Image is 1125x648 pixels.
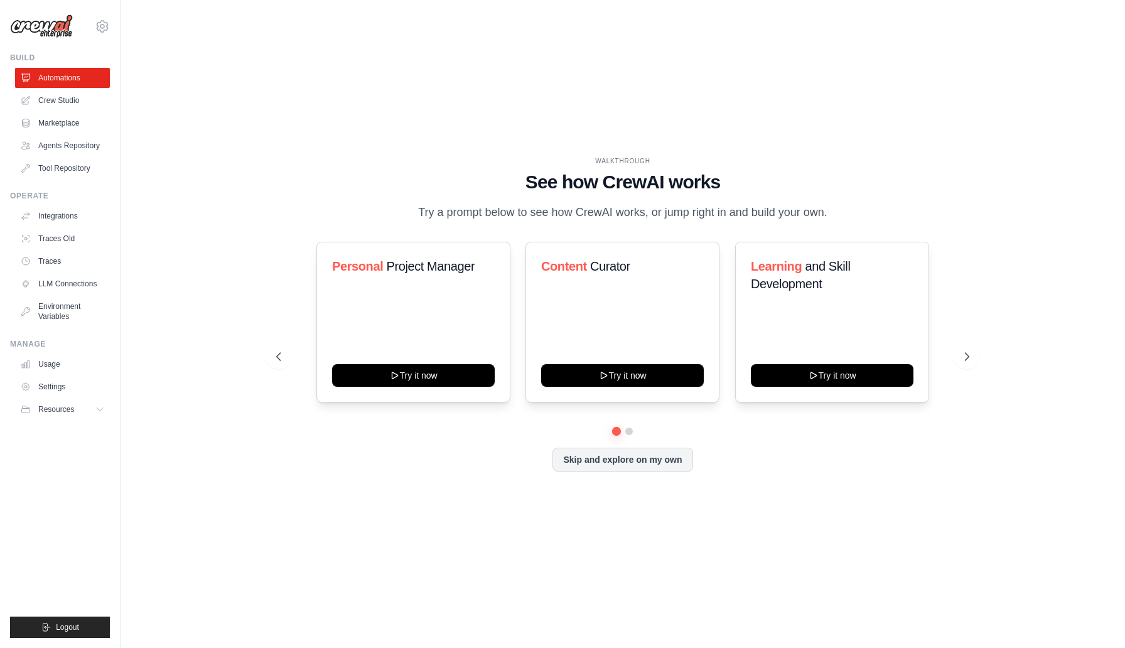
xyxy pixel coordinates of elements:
[412,203,834,222] p: Try a prompt below to see how CrewAI works, or jump right in and build your own.
[10,339,110,349] div: Manage
[15,158,110,178] a: Tool Repository
[15,68,110,88] a: Automations
[15,377,110,397] a: Settings
[15,206,110,226] a: Integrations
[590,259,630,273] span: Curator
[276,156,969,166] div: WALKTHROUGH
[15,354,110,374] a: Usage
[15,113,110,133] a: Marketplace
[15,296,110,327] a: Environment Variables
[38,404,74,414] span: Resources
[15,136,110,156] a: Agents Repository
[10,53,110,63] div: Build
[15,229,110,249] a: Traces Old
[10,617,110,638] button: Logout
[552,448,692,472] button: Skip and explore on my own
[751,259,850,291] span: and Skill Development
[15,90,110,111] a: Crew Studio
[751,259,802,273] span: Learning
[10,14,73,38] img: Logo
[541,364,704,387] button: Try it now
[15,399,110,419] button: Resources
[751,364,913,387] button: Try it now
[541,259,587,273] span: Content
[332,364,495,387] button: Try it now
[10,191,110,201] div: Operate
[332,259,383,273] span: Personal
[15,274,110,294] a: LLM Connections
[276,171,969,193] h1: See how CrewAI works
[386,259,475,273] span: Project Manager
[56,622,79,632] span: Logout
[15,251,110,271] a: Traces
